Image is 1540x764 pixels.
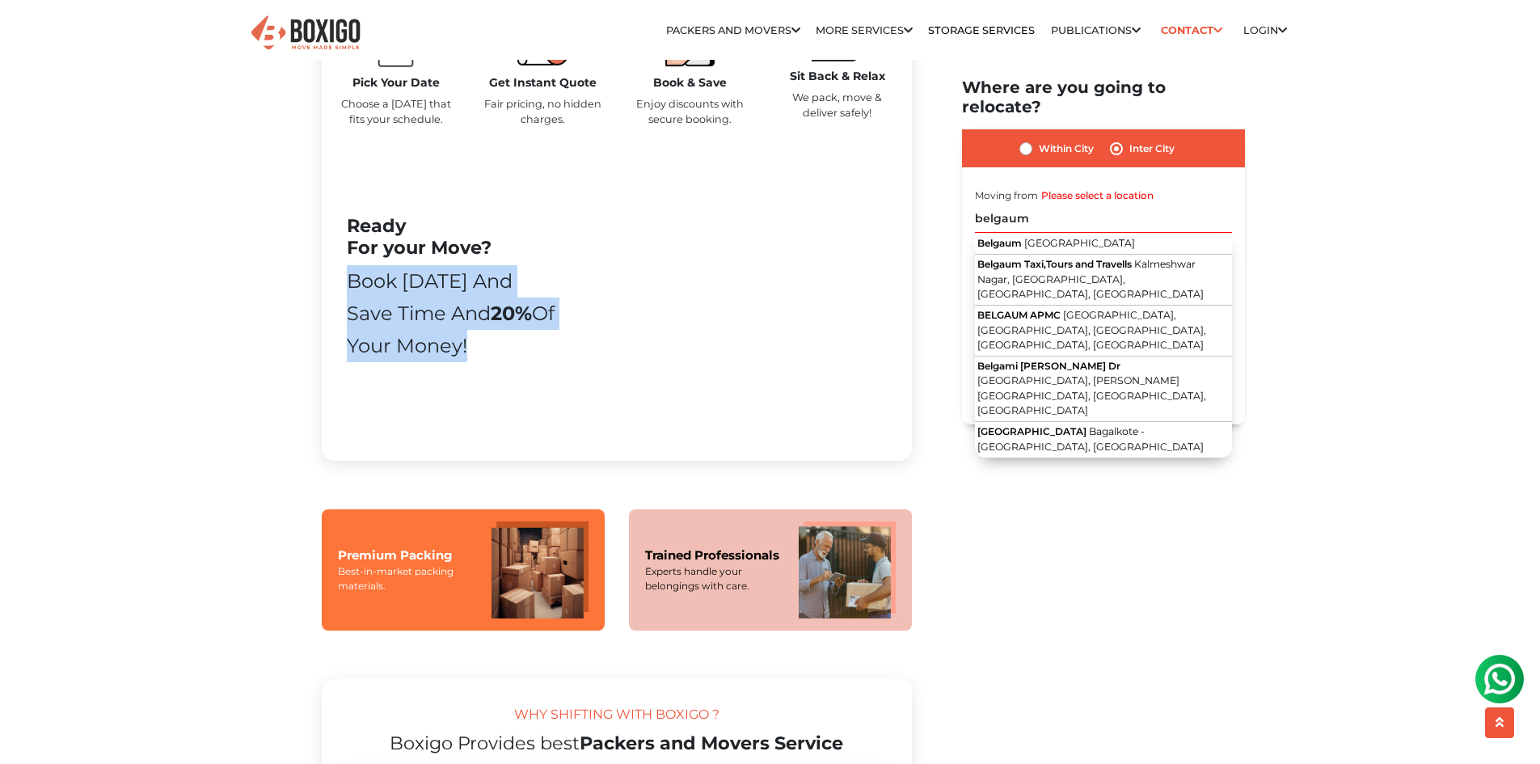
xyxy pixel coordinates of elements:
[629,76,752,90] h5: Book & Save
[977,310,1061,322] span: BELGAUM APMC
[1039,139,1094,158] label: Within City
[482,96,605,127] p: Fair pricing, no hidden charges.
[482,76,605,90] h5: Get Instant Quote
[977,258,1132,270] span: Belgaum Taxi,Tours and Travells
[1051,24,1141,36] a: Publications
[581,168,886,423] iframe: YouTube video player
[975,423,1232,458] button: [GEOGRAPHIC_DATA] Bagalkote - [GEOGRAPHIC_DATA], [GEOGRAPHIC_DATA]
[975,357,1232,423] button: Belgami [PERSON_NAME] Dr [GEOGRAPHIC_DATA], [PERSON_NAME][GEOGRAPHIC_DATA], [GEOGRAPHIC_DATA], [G...
[347,215,558,259] h2: Ready For your Move?
[645,564,783,593] div: Experts handle your belongings with care.
[338,564,475,593] div: Best-in-market packing materials.
[645,547,783,565] div: Trained Professionals
[776,90,899,120] p: We pack, move & deliver safely!
[975,205,1232,233] input: Select Building or Nearest Landmark
[776,70,899,83] h5: Sit Back & Relax
[977,258,1204,300] span: Kalmeshwar Nagar, [GEOGRAPHIC_DATA], [GEOGRAPHIC_DATA], [GEOGRAPHIC_DATA]
[977,426,1204,454] span: Bagalkote - [GEOGRAPHIC_DATA], [GEOGRAPHIC_DATA]
[962,78,1245,116] h2: Where are you going to relocate?
[1129,139,1175,158] label: Inter City
[977,310,1206,352] span: [GEOGRAPHIC_DATA], [GEOGRAPHIC_DATA], [GEOGRAPHIC_DATA], [GEOGRAPHIC_DATA], [GEOGRAPHIC_DATA]
[629,96,752,127] p: Enjoy discounts with secure booking.
[1485,707,1514,738] button: scroll up
[1041,188,1154,203] label: Please select a location
[816,24,913,36] a: More services
[348,705,886,732] div: WHY SHIFTING WITH BOXIGO ?
[347,265,558,362] div: Book [DATE] and Save time and of your money!
[977,237,1022,249] span: Belgaum
[390,732,580,754] span: Boxigo Provides best
[666,24,800,36] a: Packers and Movers
[1024,237,1135,249] span: [GEOGRAPHIC_DATA]
[975,234,1232,255] button: Belgaum [GEOGRAPHIC_DATA]
[1243,24,1287,36] a: Login
[928,24,1035,36] a: Storage Services
[977,426,1086,438] span: [GEOGRAPHIC_DATA]
[492,521,589,618] img: Premium Packing
[335,76,458,90] h5: Pick Your Date
[799,521,896,618] img: Trained Professionals
[975,306,1232,357] button: BELGAUM APMC [GEOGRAPHIC_DATA], [GEOGRAPHIC_DATA], [GEOGRAPHIC_DATA], [GEOGRAPHIC_DATA], [GEOGRAP...
[977,375,1206,417] span: [GEOGRAPHIC_DATA], [PERSON_NAME][GEOGRAPHIC_DATA], [GEOGRAPHIC_DATA], [GEOGRAPHIC_DATA]
[16,16,49,49] img: whatsapp-icon.svg
[975,255,1232,306] button: Belgaum Taxi,Tours and Travells Kalmeshwar Nagar, [GEOGRAPHIC_DATA], [GEOGRAPHIC_DATA], [GEOGRAPH...
[338,547,475,565] div: Premium Packing
[1156,18,1228,43] a: Contact
[249,14,362,53] img: Boxigo
[975,188,1038,203] label: Moving from
[977,361,1120,373] span: Belgami [PERSON_NAME] Dr
[491,302,532,325] b: 20%
[348,732,886,754] h2: Packers and Movers Service
[335,96,458,127] p: Choose a [DATE] that fits your schedule.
